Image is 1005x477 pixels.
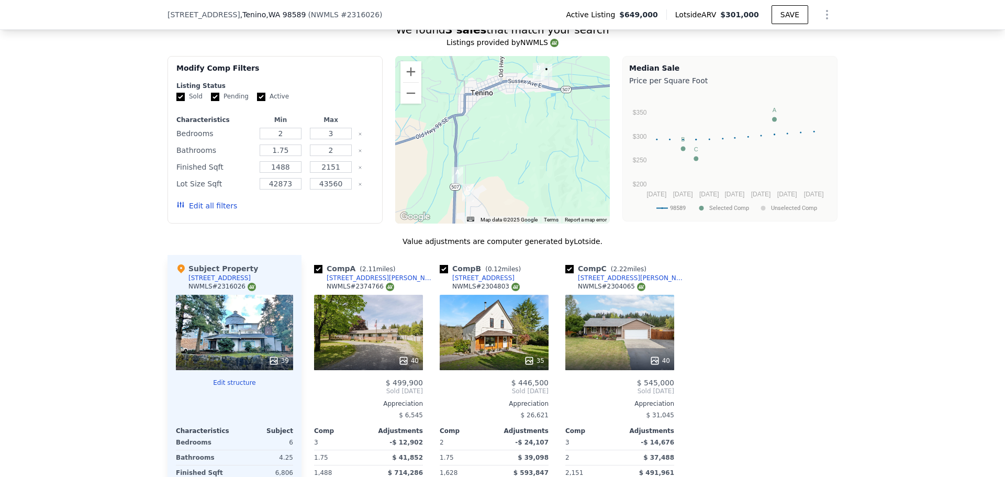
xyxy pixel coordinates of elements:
text: [DATE] [699,191,719,198]
img: NWMLS Logo [637,283,645,291]
img: NWMLS Logo [550,39,559,47]
a: Terms (opens in new tab) [544,217,559,223]
input: Active [257,93,265,101]
text: A [773,107,777,113]
span: Sold [DATE] [314,387,423,395]
div: We found that match your search [167,23,837,37]
button: Keyboard shortcuts [467,217,474,221]
span: -$ 12,902 [389,439,423,446]
div: Modify Comp Filters [176,63,374,82]
img: Google [398,210,432,224]
div: Adjustments [494,427,549,435]
div: 40 [398,356,419,366]
img: NWMLS Logo [386,283,394,291]
label: Sold [176,92,203,101]
span: 3 [565,439,569,446]
span: 3 [314,439,318,446]
span: ( miles) [481,265,525,273]
text: $350 [633,109,647,116]
div: Bedrooms [176,126,253,141]
span: , Tenino [240,9,306,20]
div: Bathrooms [176,450,232,465]
div: 1497 Old Military Rd SE [541,64,552,82]
div: Max [308,116,354,124]
div: 17234 Crowder Rd SE [452,167,463,185]
div: Bathrooms [176,143,253,158]
div: [STREET_ADDRESS][PERSON_NAME] [578,274,687,282]
text: $250 [633,157,647,164]
label: Active [257,92,289,101]
a: [STREET_ADDRESS] [440,274,515,282]
text: $300 [633,133,647,140]
div: Subject Property [176,263,258,274]
button: Show Options [817,4,837,25]
div: NWMLS # 2374766 [327,282,394,291]
div: Listings provided by NWMLS [167,37,837,48]
div: Subject [234,427,293,435]
text: C [694,146,698,152]
div: Lot Size Sqft [176,176,253,191]
a: [STREET_ADDRESS][PERSON_NAME] [314,274,435,282]
button: Clear [358,182,362,186]
span: $ 545,000 [637,379,674,387]
text: [DATE] [646,191,666,198]
span: , WA 98589 [266,10,306,19]
div: Adjustments [620,427,674,435]
span: -$ 24,107 [515,439,549,446]
span: Active Listing [566,9,619,20]
text: [DATE] [804,191,824,198]
span: Sold [DATE] [440,387,549,395]
span: $649,000 [619,9,658,20]
div: NWMLS # 2316026 [188,282,256,291]
span: Lotside ARV [675,9,720,20]
div: 40 [650,356,670,366]
div: Appreciation [565,400,674,408]
img: NWMLS Logo [511,283,520,291]
div: 1398 Old Military Rd SE [533,63,544,81]
span: $ 6,545 [399,412,423,419]
div: Characteristics [176,116,253,124]
div: 2 [565,450,618,465]
span: $ 39,098 [518,454,549,461]
div: 1.75 [440,450,492,465]
span: ( miles) [607,265,651,273]
text: [DATE] [777,191,797,198]
input: Pending [211,93,219,101]
input: Sold [176,93,185,101]
div: 17535 Gilbert Ave SE [462,184,474,202]
a: [STREET_ADDRESS][PERSON_NAME] [565,274,687,282]
div: Bedrooms [176,435,232,450]
text: 98589 [670,205,686,212]
a: Open this area in Google Maps (opens a new window) [398,210,432,224]
div: Appreciation [314,400,423,408]
span: $ 499,900 [386,379,423,387]
text: B [681,136,685,142]
span: 2.22 [613,265,627,273]
button: Clear [358,165,362,170]
div: A chart. [629,88,831,219]
span: -$ 14,676 [641,439,674,446]
text: [DATE] [751,191,771,198]
label: Pending [211,92,249,101]
span: $ 714,286 [388,469,423,476]
span: $ 41,852 [392,454,423,461]
div: [STREET_ADDRESS] [188,274,251,282]
div: Adjustments [368,427,423,435]
span: $301,000 [720,10,759,19]
span: $ 491,961 [639,469,674,476]
button: Clear [358,149,362,153]
div: Comp A [314,263,399,274]
span: [STREET_ADDRESS] [167,9,240,20]
span: Sold [DATE] [565,387,674,395]
div: NWMLS # 2304065 [578,282,645,291]
span: # 2316026 [341,10,379,19]
div: Value adjustments are computer generated by Lotside . [167,236,837,247]
div: Appreciation [440,400,549,408]
text: $200 [633,181,647,188]
span: 1,628 [440,469,457,476]
span: $ 593,847 [513,469,549,476]
text: [DATE] [724,191,744,198]
button: Edit all filters [176,201,237,211]
text: [DATE] [673,191,693,198]
span: NWMLS [311,10,339,19]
